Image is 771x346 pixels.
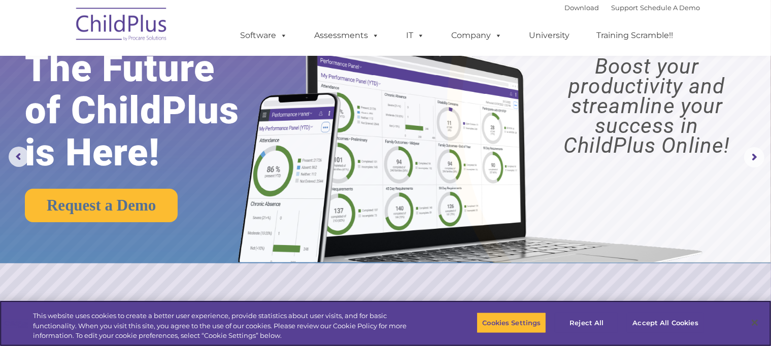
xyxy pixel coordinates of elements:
[25,189,178,222] a: Request a Demo
[612,4,639,12] a: Support
[477,312,546,333] button: Cookies Settings
[442,25,513,46] a: Company
[744,312,766,334] button: Close
[532,56,761,155] rs-layer: Boost your productivity and streamline your success in ChildPlus Online!
[230,25,298,46] a: Software
[25,47,271,174] rs-layer: The Future of ChildPlus is Here!
[396,25,435,46] a: IT
[587,25,684,46] a: Training Scramble!!
[565,4,599,12] a: Download
[141,109,184,116] span: Phone number
[627,312,703,333] button: Accept All Cookies
[565,4,700,12] font: |
[141,67,172,75] span: Last name
[555,312,618,333] button: Reject All
[519,25,580,46] a: University
[641,4,700,12] a: Schedule A Demo
[305,25,390,46] a: Assessments
[71,1,173,51] img: ChildPlus by Procare Solutions
[33,311,424,341] div: This website uses cookies to create a better user experience, provide statistics about user visit...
